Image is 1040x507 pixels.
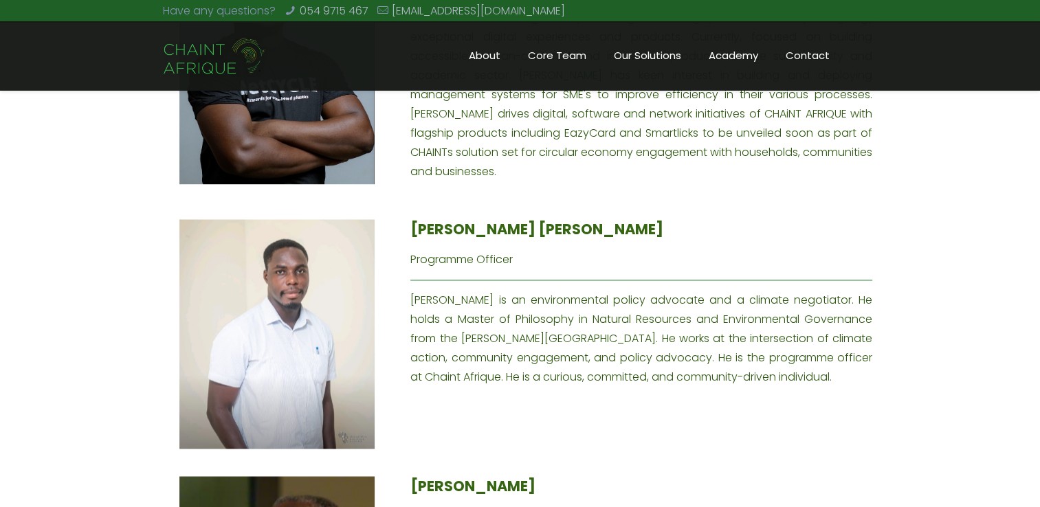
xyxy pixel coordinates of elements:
[410,476,872,497] h4: [PERSON_NAME]
[600,21,695,90] a: Our Solutions
[695,45,772,66] span: Academy
[455,45,514,66] span: About
[772,21,843,90] a: Contact
[410,219,872,240] h4: [PERSON_NAME] [PERSON_NAME]
[600,45,695,66] span: Our Solutions
[772,45,843,66] span: Contact
[514,45,600,66] span: Core Team
[299,3,368,19] a: 054 9715 467
[392,3,565,19] a: [EMAIL_ADDRESS][DOMAIN_NAME]
[179,219,375,449] img: Ransford Sackey - Chaint-Crop
[410,250,872,269] p: Programme Officer
[163,36,267,77] img: Chaint_Afrique-20
[514,21,600,90] a: Core Team
[455,21,514,90] a: About
[695,21,772,90] a: Academy
[410,219,872,387] div: [PERSON_NAME] is an environmental policy advocate and a climate negotiator. He holds a Master of ...
[163,21,267,90] a: Chaint Afrique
